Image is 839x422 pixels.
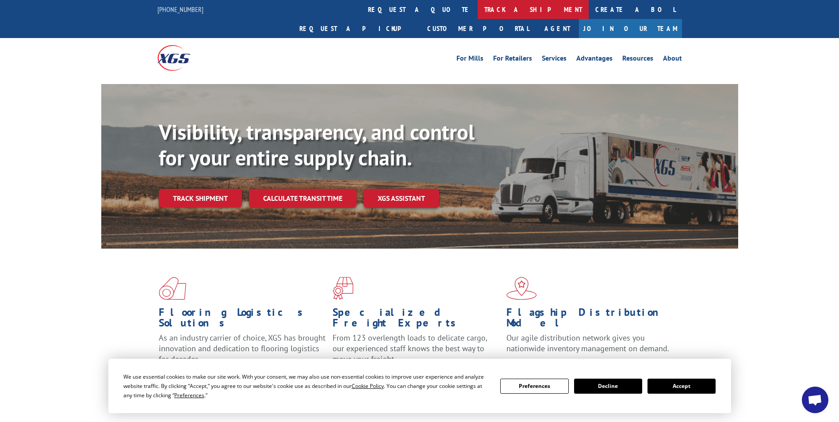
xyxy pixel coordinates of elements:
img: xgs-icon-flagship-distribution-model-red [506,277,537,300]
h1: Flagship Distribution Model [506,307,674,333]
p: From 123 overlength loads to delicate cargo, our experienced staff knows the best way to move you... [333,333,500,372]
a: Request a pickup [293,19,421,38]
a: Customer Portal [421,19,536,38]
a: For Retailers [493,55,532,65]
a: Advantages [576,55,613,65]
a: XGS ASSISTANT [364,189,439,208]
img: xgs-icon-focused-on-flooring-red [333,277,353,300]
a: Services [542,55,567,65]
button: Accept [647,379,716,394]
a: Join Our Team [579,19,682,38]
a: About [663,55,682,65]
span: Preferences [174,391,204,399]
h1: Flooring Logistics Solutions [159,307,326,333]
a: [PHONE_NUMBER] [157,5,203,14]
span: As an industry carrier of choice, XGS has brought innovation and dedication to flooring logistics... [159,333,326,364]
b: Visibility, transparency, and control for your entire supply chain. [159,118,475,171]
a: Agent [536,19,579,38]
img: xgs-icon-total-supply-chain-intelligence-red [159,277,186,300]
a: Resources [622,55,653,65]
span: Cookie Policy [352,382,384,390]
a: Track shipment [159,189,242,207]
span: Our agile distribution network gives you nationwide inventory management on demand. [506,333,669,353]
a: For Mills [456,55,483,65]
div: We use essential cookies to make our site work. With your consent, we may also use non-essential ... [123,372,490,400]
h1: Specialized Freight Experts [333,307,500,333]
button: Preferences [500,379,568,394]
div: Open chat [802,387,828,413]
a: Calculate transit time [249,189,356,208]
div: Cookie Consent Prompt [108,359,731,413]
button: Decline [574,379,642,394]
